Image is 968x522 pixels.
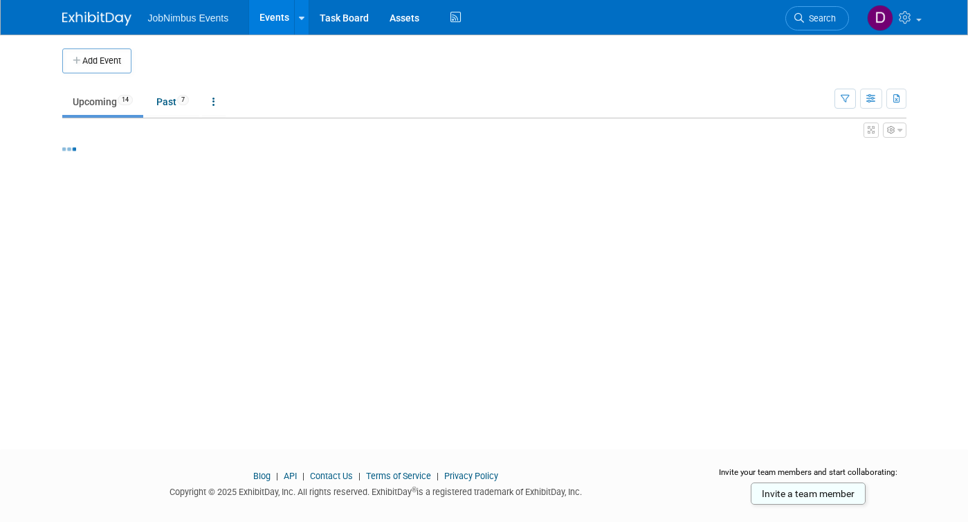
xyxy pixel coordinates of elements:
[310,471,353,481] a: Contact Us
[62,147,76,151] img: loading...
[412,486,417,494] sup: ®
[62,48,131,73] button: Add Event
[253,471,271,481] a: Blog
[146,89,199,115] a: Past7
[148,12,229,24] span: JobNimbus Events
[433,471,442,481] span: |
[118,95,133,105] span: 14
[366,471,431,481] a: Terms of Service
[62,483,691,498] div: Copyright © 2025 ExhibitDay, Inc. All rights reserved. ExhibitDay is a registered trademark of Ex...
[444,471,498,481] a: Privacy Policy
[867,5,893,31] img: Deni Blair
[711,467,906,487] div: Invite your team members and start collaborating:
[785,6,849,30] a: Search
[284,471,297,481] a: API
[299,471,308,481] span: |
[62,12,131,26] img: ExhibitDay
[751,483,866,505] a: Invite a team member
[804,13,836,24] span: Search
[355,471,364,481] span: |
[177,95,189,105] span: 7
[62,89,143,115] a: Upcoming14
[273,471,282,481] span: |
